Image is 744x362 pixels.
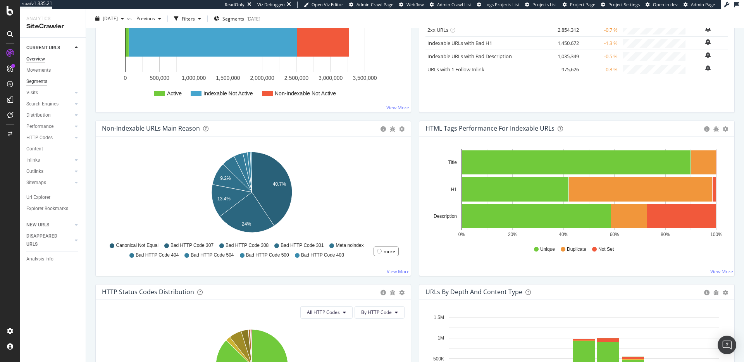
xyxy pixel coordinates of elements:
div: Filters [182,15,195,22]
svg: A chart. [102,149,402,239]
a: Open in dev [646,2,678,8]
div: bug [713,126,719,132]
a: Content [26,145,80,153]
span: Canonical Not Equal [116,242,158,249]
a: Visits [26,89,72,97]
span: Open Viz Editor [312,2,343,7]
button: Filters [171,12,204,25]
div: gear [723,290,728,295]
div: Explorer Bookmarks [26,205,68,213]
text: 9.2% [220,176,231,181]
span: Bad HTTP Code 404 [136,252,179,259]
div: Non-Indexable URLs Main Reason [102,124,200,132]
div: Search Engines [26,100,59,108]
span: Logs Projects List [484,2,519,7]
a: CURRENT URLS [26,44,72,52]
div: HTTP Codes [26,134,53,142]
div: Analysis Info [26,255,53,263]
div: DISAPPEARED URLS [26,232,65,248]
div: HTML Tags Performance for Indexable URLs [425,124,555,132]
div: URLs by Depth and Content Type [425,288,522,296]
text: 3,000,000 [319,75,343,81]
text: 500K [433,356,444,362]
div: Sitemaps [26,179,46,187]
text: 0 [124,75,127,81]
span: Bad HTTP Code 500 [246,252,289,259]
span: By HTTP Code [361,309,392,315]
div: bell-plus [705,26,711,32]
td: -0.7 % [581,23,620,36]
div: CURRENT URLS [26,44,60,52]
span: Segments [222,15,244,22]
a: Open Viz Editor [304,2,343,8]
span: Admin Crawl Page [356,2,393,7]
a: Distribution [26,111,72,119]
button: Previous [133,12,164,25]
text: 1M [437,335,444,341]
span: vs [127,15,133,22]
text: 60% [610,232,619,237]
a: Analysis Info [26,255,80,263]
div: bell-plus [705,39,711,45]
a: Explorer Bookmarks [26,205,80,213]
span: Not Set [598,246,614,253]
span: Bad HTTP Code 403 [301,252,344,259]
td: -0.5 % [581,50,620,63]
div: ReadOnly: [225,2,246,8]
div: gear [399,290,405,295]
a: Indexable URLs with Bad H1 [427,40,492,47]
text: 500,000 [150,75,169,81]
a: Outlinks [26,167,72,176]
svg: A chart. [425,149,725,239]
text: 1.5M [434,315,444,320]
span: Webflow [406,2,424,7]
text: 40.7% [273,181,286,187]
td: -0.3 % [581,63,620,76]
text: Non-Indexable Not Active [275,90,336,97]
td: 1,450,672 [550,36,581,50]
span: Project Settings [608,2,640,7]
a: Inlinks [26,156,72,164]
text: 3,500,000 [353,75,377,81]
span: Bad HTTP Code 504 [191,252,234,259]
text: Description [434,214,457,219]
div: Overview [26,55,45,63]
a: Sitemaps [26,179,72,187]
text: 80% [661,232,670,237]
text: 2,500,000 [284,75,308,81]
text: 1,500,000 [216,75,240,81]
a: URLs with 1 Follow Inlink [427,66,484,73]
text: H1 [451,187,457,192]
div: gear [723,126,728,132]
a: Logs Projects List [477,2,519,8]
text: Indexable Not Active [203,90,253,97]
div: Outlinks [26,167,43,176]
td: 2,854,312 [550,23,581,36]
a: Project Page [563,2,595,8]
text: 24% [242,221,251,227]
text: 2,000,000 [250,75,274,81]
span: All HTTP Codes [307,309,340,315]
div: Performance [26,122,53,131]
div: HTTP Status Codes Distribution [102,288,194,296]
span: Meta noindex [336,242,363,249]
span: Project Page [570,2,595,7]
div: Analytics [26,16,79,22]
div: Movements [26,66,51,74]
a: Projects List [525,2,557,8]
a: Admin Crawl Page [349,2,393,8]
button: [DATE] [92,12,127,25]
button: All HTTP Codes [300,306,353,319]
text: 100% [710,232,722,237]
div: bug [390,290,395,295]
span: Unique [540,246,555,253]
span: Bad HTTP Code 307 [170,242,214,249]
div: Viz Debugger: [257,2,285,8]
a: DISAPPEARED URLS [26,232,72,248]
text: Active [167,90,182,97]
a: View More [387,268,410,275]
div: SiteCrawler [26,22,79,31]
a: Performance [26,122,72,131]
